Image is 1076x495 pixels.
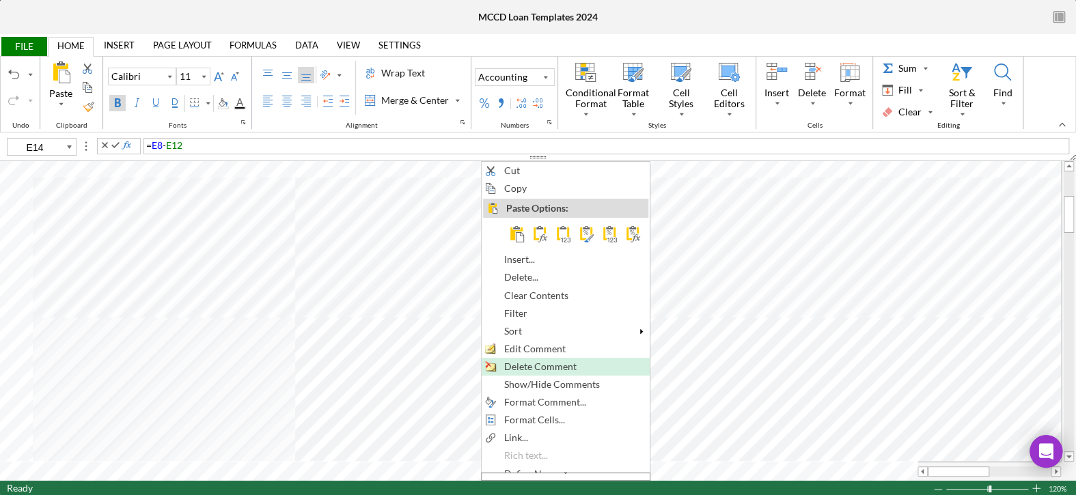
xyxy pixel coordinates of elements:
[577,224,597,244] div: Paste Formatting
[504,326,538,337] span: Sort
[504,290,584,301] span: Clear Contents
[504,379,616,390] span: Show/Hide Comments
[530,224,551,244] div: Paste Formula
[504,361,592,372] span: Delete Comment
[1030,435,1062,468] div: Open Intercom Messenger
[504,183,542,194] span: Copy
[481,472,650,481] div: ˅
[504,414,581,425] span: Format Cells...
[504,254,551,265] span: Insert...
[504,165,536,176] span: Cut
[553,224,574,244] div: Paste Value
[623,224,644,244] div: Formula & Formatting
[504,397,602,408] span: Format Comment...
[504,308,543,319] span: Filter
[504,432,544,443] span: Link...
[504,468,581,479] span: Define Name...
[506,203,584,214] span: Paste Options:
[507,224,527,244] div: Paste All
[600,224,620,244] div: Values & Formatting
[504,272,554,283] span: Delete...
[504,343,581,354] span: Edit Comment
[504,450,564,461] span: Rich text...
